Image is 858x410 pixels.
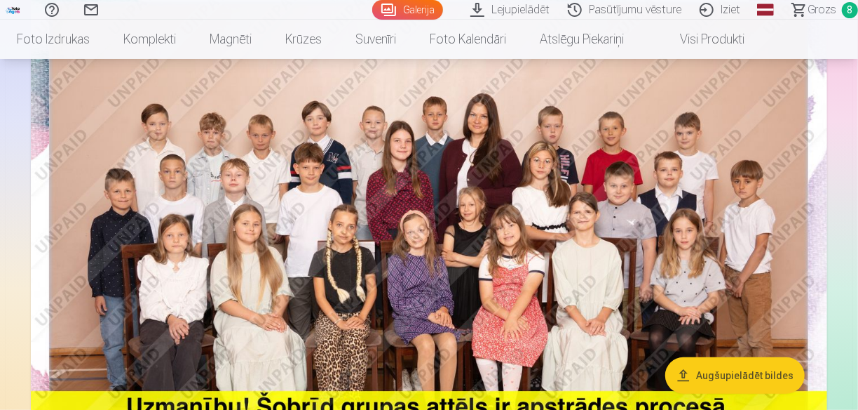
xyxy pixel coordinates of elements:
a: Foto kalendāri [413,20,523,59]
button: Augšupielādēt bildes [665,357,805,393]
a: Magnēti [193,20,268,59]
a: Suvenīri [339,20,413,59]
img: /fa1 [6,6,21,14]
span: 8 [842,2,858,18]
span: Grozs [808,1,836,18]
a: Atslēgu piekariņi [523,20,641,59]
a: Komplekti [107,20,193,59]
a: Krūzes [268,20,339,59]
a: Visi produkti [641,20,761,59]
